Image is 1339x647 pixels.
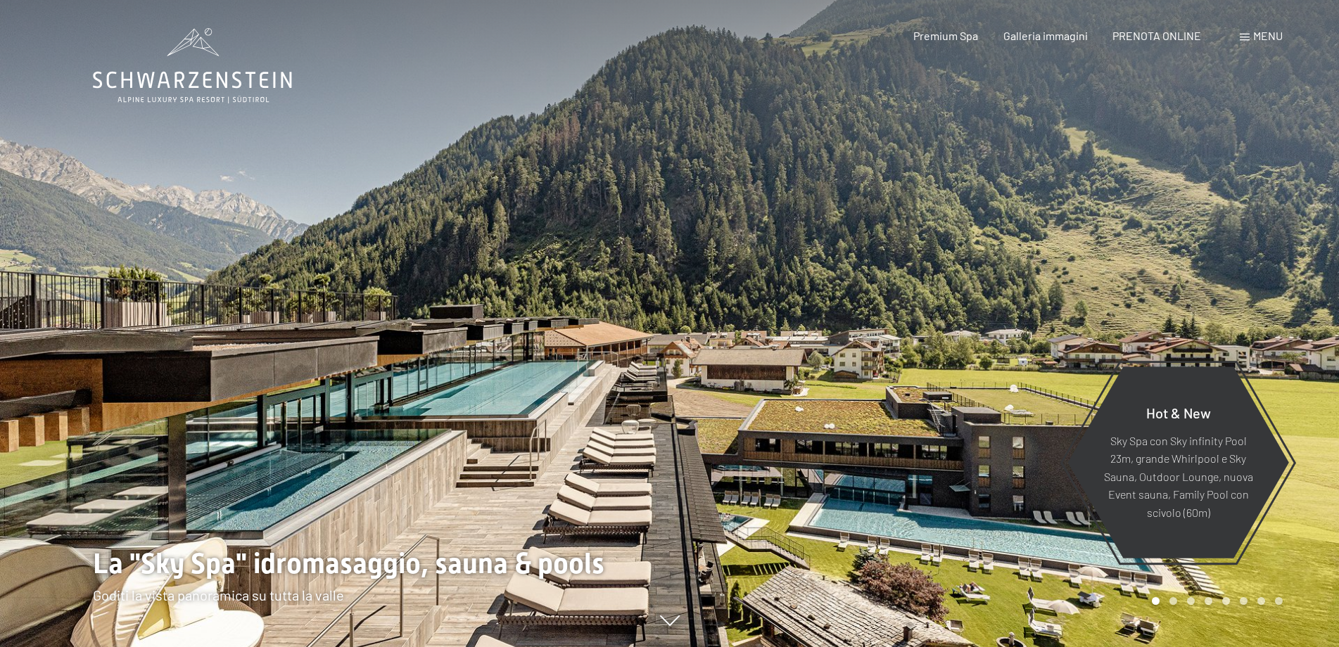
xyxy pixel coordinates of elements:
a: PRENOTA ONLINE [1112,29,1201,42]
div: Carousel Page 4 [1205,597,1212,605]
div: Carousel Page 8 [1275,597,1283,605]
div: Carousel Page 7 [1257,597,1265,605]
a: Hot & New Sky Spa con Sky infinity Pool 23m, grande Whirlpool e Sky Sauna, Outdoor Lounge, nuova ... [1067,366,1290,559]
a: Galleria immagini [1003,29,1088,42]
div: Carousel Page 1 (Current Slide) [1152,597,1160,605]
div: Carousel Page 2 [1169,597,1177,605]
a: Premium Spa [913,29,978,42]
div: Carousel Pagination [1147,597,1283,605]
div: Carousel Page 5 [1222,597,1230,605]
div: Carousel Page 3 [1187,597,1195,605]
span: Menu [1253,29,1283,42]
span: Hot & New [1146,404,1211,421]
p: Sky Spa con Sky infinity Pool 23m, grande Whirlpool e Sky Sauna, Outdoor Lounge, nuova Event saun... [1102,431,1255,521]
div: Carousel Page 6 [1240,597,1248,605]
